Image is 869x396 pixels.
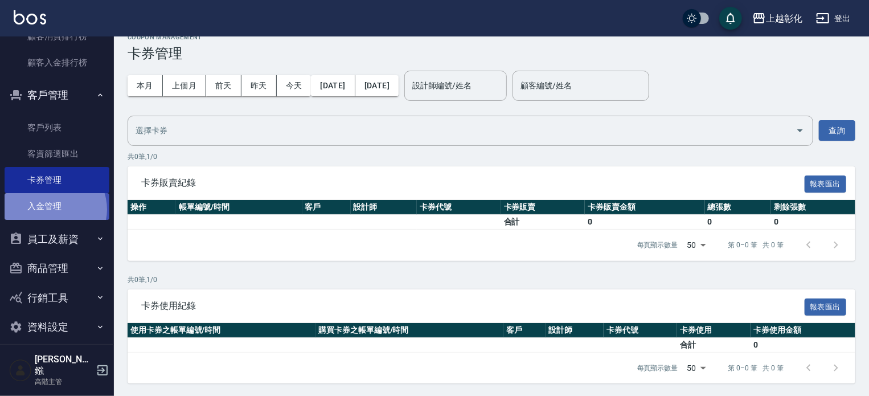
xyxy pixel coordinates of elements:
a: 入金管理 [5,193,109,219]
h3: 卡券管理 [128,46,855,62]
button: 資料設定 [5,312,109,342]
button: 商品管理 [5,254,109,283]
th: 操作 [128,200,176,215]
span: 卡券使用紀錄 [141,300,805,312]
a: 客資篩選匯出 [5,141,109,167]
button: 客戶管理 [5,80,109,110]
h2: Coupon Management [128,34,855,41]
th: 卡券代號 [604,323,677,338]
button: 登出 [811,8,855,29]
td: 0 [771,215,855,230]
th: 設計師 [351,200,417,215]
th: 卡券販賣金額 [585,200,704,215]
th: 總張數 [705,200,771,215]
button: 昨天 [241,75,277,96]
th: 卡券使用金額 [751,323,855,338]
button: 行銷工具 [5,283,109,313]
td: 0 [585,215,704,230]
a: 報表匯出 [805,301,847,312]
button: 今天 [277,75,311,96]
a: 卡券管理 [5,167,109,193]
h5: [PERSON_NAME]鏹 [35,354,93,377]
button: [DATE] [355,75,399,96]
p: 第 0–0 筆 共 0 筆 [728,240,784,250]
button: 報表匯出 [805,175,847,193]
button: 報表匯出 [805,299,847,316]
button: save [719,7,742,30]
th: 帳單編號/時間 [176,200,302,215]
p: 第 0–0 筆 共 0 筆 [728,363,784,373]
th: 剩餘張數 [771,200,855,215]
th: 卡券販賣 [501,200,585,215]
p: 共 0 筆, 1 / 0 [128,275,855,285]
a: 顧客消費排行榜 [5,23,109,50]
button: 上個月 [163,75,206,96]
img: Logo [14,10,46,25]
div: 上越彰化 [766,11,802,26]
th: 卡券代號 [417,200,501,215]
a: 報表匯出 [805,178,847,189]
th: 卡券使用 [677,323,751,338]
th: 客戶 [503,323,546,338]
td: 0 [751,338,855,353]
input: 選擇卡券 [133,121,791,141]
img: Person [9,359,32,382]
button: 上越彰化 [748,7,807,30]
a: 顧客入金排行榜 [5,50,109,76]
div: 50 [683,353,710,383]
a: 客戶列表 [5,115,109,141]
th: 設計師 [546,323,604,338]
p: 共 0 筆, 1 / 0 [128,152,855,162]
p: 每頁顯示數量 [637,363,678,373]
div: 50 [683,230,710,260]
td: 合計 [677,338,751,353]
button: Open [791,121,809,140]
button: 本月 [128,75,163,96]
p: 每頁顯示數量 [637,240,678,250]
td: 0 [705,215,771,230]
button: 員工及薪資 [5,224,109,254]
th: 使用卡券之帳單編號/時間 [128,323,315,338]
td: 合計 [501,215,585,230]
button: [DATE] [311,75,355,96]
th: 客戶 [302,200,351,215]
span: 卡券販賣紀錄 [141,177,805,189]
p: 高階主管 [35,377,93,387]
button: 查詢 [819,120,855,141]
button: 前天 [206,75,241,96]
th: 購買卡券之帳單編號/時間 [315,323,503,338]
